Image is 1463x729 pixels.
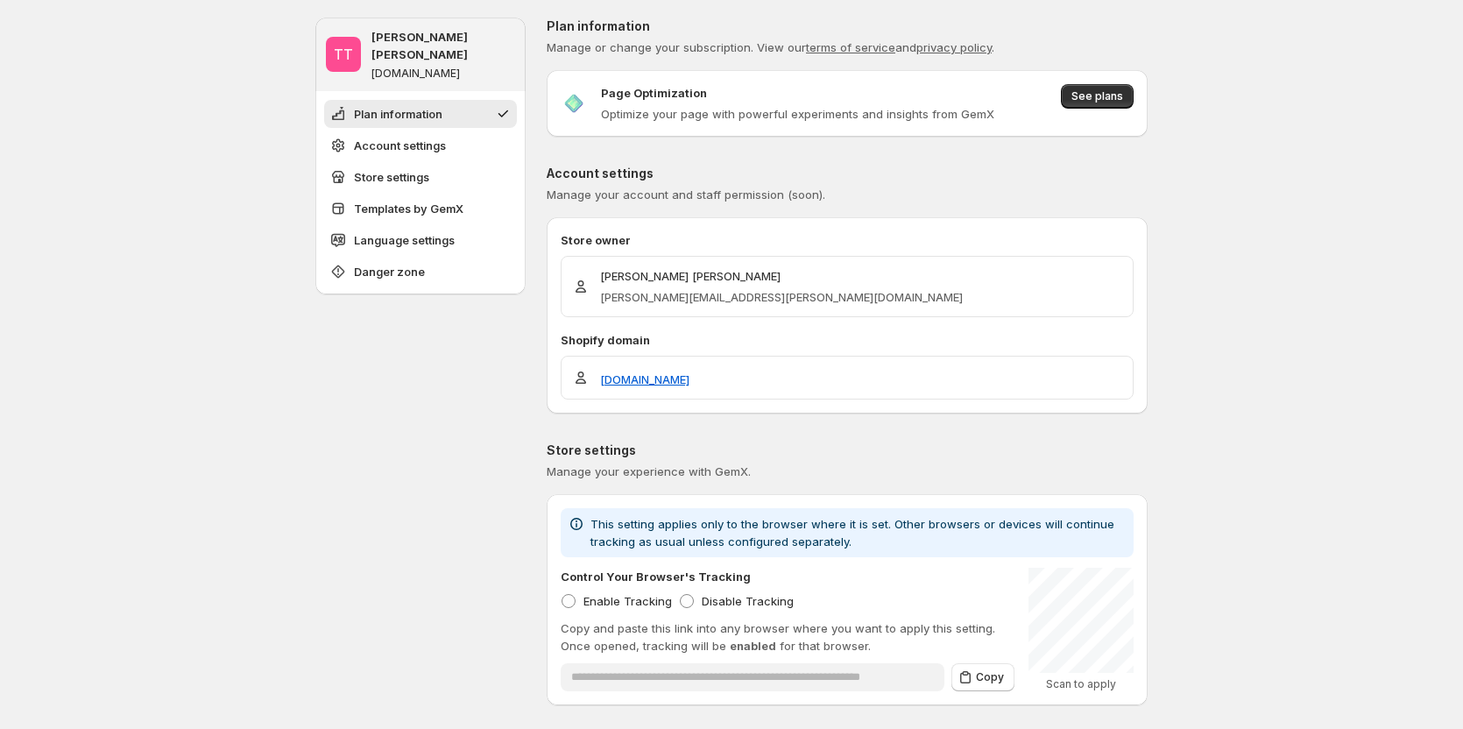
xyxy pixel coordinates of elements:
span: This setting applies only to the browser where it is set. Other browsers or devices will continue... [590,517,1114,549]
span: Language settings [354,231,455,249]
button: Plan information [324,100,517,128]
text: TT [334,46,353,63]
p: Scan to apply [1028,677,1134,691]
a: [DOMAIN_NAME] [600,371,689,388]
button: Templates by GemX [324,195,517,223]
a: terms of service [806,40,895,54]
span: See plans [1071,89,1123,103]
p: [DOMAIN_NAME] [371,67,460,81]
span: Tanya Tanya [326,37,361,72]
button: Account settings [324,131,517,159]
button: Danger zone [324,258,517,286]
span: enabled [730,639,776,653]
p: Account settings [547,165,1148,182]
p: Plan information [547,18,1148,35]
p: Page Optimization [601,84,707,102]
span: Copy [976,670,1004,684]
button: Copy [951,663,1014,691]
button: Store settings [324,163,517,191]
p: [PERSON_NAME] [PERSON_NAME] [600,267,963,285]
img: Page Optimization [561,90,587,117]
p: [PERSON_NAME][EMAIL_ADDRESS][PERSON_NAME][DOMAIN_NAME] [600,288,963,306]
span: Store settings [354,168,429,186]
span: Templates by GemX [354,200,463,217]
p: Shopify domain [561,331,1134,349]
span: Manage your account and staff permission (soon). [547,188,825,202]
span: Plan information [354,105,442,123]
p: [PERSON_NAME] [PERSON_NAME] [371,28,515,63]
button: See plans [1061,84,1134,109]
p: Copy and paste this link into any browser where you want to apply this setting. Once opened, trac... [561,619,1014,655]
p: Control Your Browser's Tracking [561,568,751,585]
a: privacy policy [916,40,992,54]
span: Danger zone [354,263,425,280]
p: Store settings [547,442,1148,459]
span: Disable Tracking [702,594,794,608]
span: Manage or change your subscription. View our and . [547,40,994,54]
button: Language settings [324,226,517,254]
p: Optimize your page with powerful experiments and insights from GemX [601,105,994,123]
span: Account settings [354,137,446,154]
span: Enable Tracking [583,594,672,608]
span: Manage your experience with GemX. [547,464,751,478]
p: Store owner [561,231,1134,249]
